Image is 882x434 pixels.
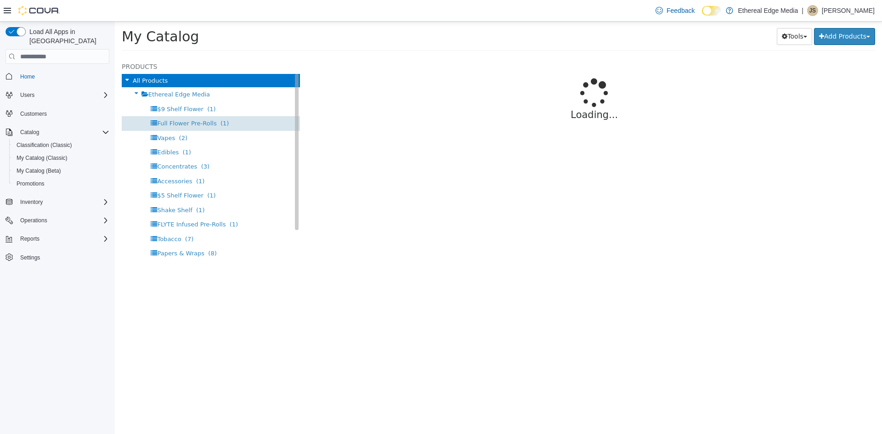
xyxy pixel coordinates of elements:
button: Tools [662,6,697,23]
a: Classification (Classic) [13,140,76,151]
span: My Catalog (Classic) [13,152,109,163]
p: | [802,5,803,16]
span: Users [17,90,109,101]
div: Justin Steinert [807,5,818,16]
span: (8) [93,228,102,235]
span: (1) [81,156,90,163]
span: Operations [20,217,47,224]
button: Operations [17,215,51,226]
button: Reports [2,232,113,245]
span: Settings [17,252,109,263]
span: Classification (Classic) [17,141,72,149]
span: (1) [92,84,101,91]
span: Accessories [42,156,77,163]
span: Inventory [17,197,109,208]
span: Settings [20,254,40,261]
button: Catalog [2,126,113,139]
a: Home [17,71,39,82]
span: Home [20,73,35,80]
span: All Products [18,56,53,62]
span: Full Flower Pre-Rolls [42,98,102,105]
button: Add Products [699,6,760,23]
span: My Catalog [7,7,84,23]
span: Tobacco [42,214,66,221]
button: Users [17,90,38,101]
span: Catalog [20,129,39,136]
span: Reports [17,233,109,244]
button: Settings [2,251,113,264]
span: Reports [20,235,40,242]
a: Customers [17,108,51,119]
span: FLYTE Infused Pre-Rolls [42,199,111,206]
a: Feedback [652,1,698,20]
span: (1) [68,127,76,134]
span: Feedback [667,6,695,15]
button: Users [2,89,113,101]
h5: Products [7,39,185,51]
button: Inventory [2,196,113,209]
span: Operations [17,215,109,226]
button: Home [2,69,113,83]
span: My Catalog (Beta) [17,167,61,175]
span: (3) [86,141,95,148]
span: (1) [115,199,123,206]
button: My Catalog (Beta) [9,164,113,177]
p: Loading... [226,86,733,101]
span: Promotions [17,180,45,187]
button: Classification (Classic) [9,139,113,152]
span: Load All Apps in [GEOGRAPHIC_DATA] [26,27,109,45]
img: Cova [18,6,60,15]
span: Classification (Classic) [13,140,109,151]
span: Promotions [13,178,109,189]
button: My Catalog (Classic) [9,152,113,164]
span: Shake Shelf [42,185,77,192]
a: My Catalog (Beta) [13,165,65,176]
button: Inventory [17,197,46,208]
a: My Catalog (Classic) [13,152,71,163]
span: Customers [20,110,47,118]
span: Edibles [42,127,64,134]
button: Catalog [17,127,43,138]
span: Papers & Wraps [42,228,90,235]
button: Customers [2,107,113,120]
span: $5 Shelf Flower [42,170,89,177]
a: Settings [17,252,44,263]
span: (7) [70,214,79,221]
span: Inventory [20,198,43,206]
span: (1) [106,98,114,105]
span: Vapes [42,113,60,120]
span: My Catalog (Classic) [17,154,68,162]
span: JS [809,5,816,16]
nav: Complex example [6,66,109,288]
span: (1) [92,170,101,177]
span: My Catalog (Beta) [13,165,109,176]
span: Concentrates [42,141,82,148]
span: $9 Shelf Flower [42,84,89,91]
p: Ethereal Edge Media [738,5,798,16]
span: Home [17,70,109,82]
a: Promotions [13,178,48,189]
span: Customers [17,108,109,119]
span: Ethereal Edge Media [34,69,95,76]
span: (1) [81,185,90,192]
p: [PERSON_NAME] [822,5,875,16]
input: Dark Mode [702,6,721,16]
button: Promotions [9,177,113,190]
button: Reports [17,233,43,244]
button: Operations [2,214,113,227]
span: Catalog [17,127,109,138]
span: (2) [64,113,73,120]
span: Users [20,91,34,99]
